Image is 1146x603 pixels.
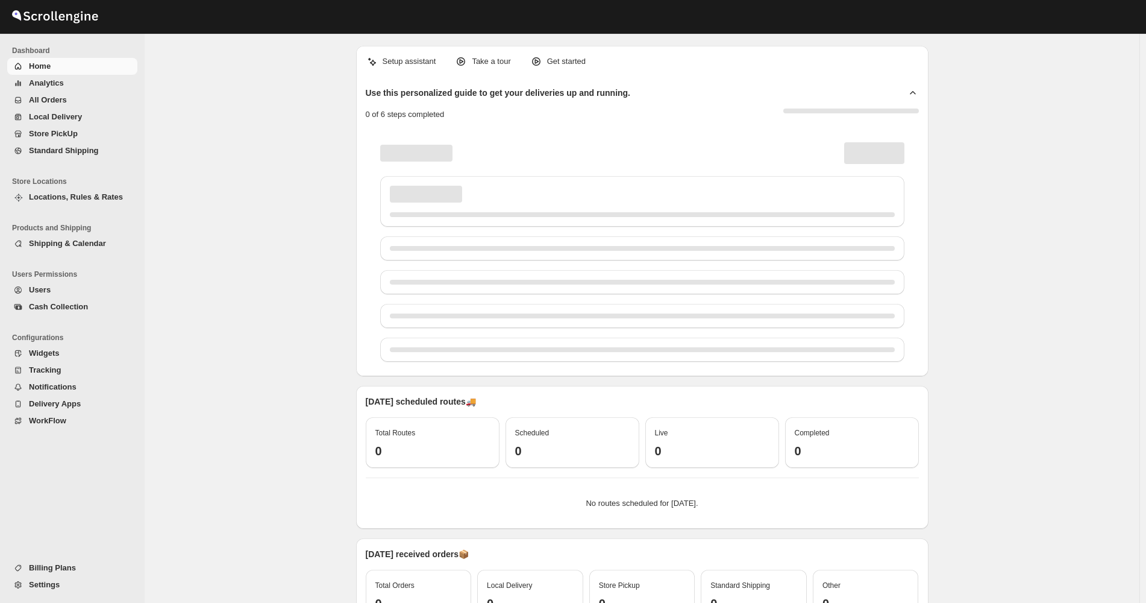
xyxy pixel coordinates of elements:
[366,87,631,99] h2: Use this personalized guide to get your deliveries up and running.
[7,58,137,75] button: Home
[487,581,532,590] span: Local Delivery
[7,282,137,298] button: Users
[710,581,770,590] span: Standard Shipping
[29,62,51,71] span: Home
[515,444,630,458] h3: 0
[7,345,137,362] button: Widgets
[29,112,82,121] span: Local Delivery
[383,55,436,68] p: Setup assistant
[366,548,919,560] p: [DATE] received orders 📦
[795,429,830,437] span: Completed
[7,92,137,109] button: All Orders
[29,416,66,425] span: WorkFlow
[375,581,415,590] span: Total Orders
[7,189,137,206] button: Locations, Rules & Rates
[7,298,137,315] button: Cash Collection
[7,75,137,92] button: Analytics
[29,302,88,311] span: Cash Collection
[29,563,76,572] span: Billing Plans
[472,55,510,68] p: Take a tour
[29,382,77,391] span: Notifications
[7,396,137,412] button: Delivery Apps
[7,362,137,379] button: Tracking
[366,130,919,367] div: Page loading
[655,429,668,437] span: Live
[515,429,550,437] span: Scheduled
[29,580,60,589] span: Settings
[29,129,78,138] span: Store PickUp
[12,177,139,186] span: Store Locations
[822,581,841,590] span: Other
[375,444,490,458] h3: 0
[7,560,137,576] button: Billing Plans
[29,95,67,104] span: All Orders
[375,497,909,510] p: No routes scheduled for [DATE].
[29,349,59,358] span: Widgets
[599,581,640,590] span: Store Pickup
[29,399,81,408] span: Delivery Apps
[7,235,137,252] button: Shipping & Calendar
[7,379,137,396] button: Notifications
[547,55,586,68] p: Get started
[12,270,139,279] span: Users Permissions
[12,333,139,343] span: Configurations
[366,396,919,408] p: [DATE] scheduled routes 🚚
[12,46,139,55] span: Dashboard
[29,78,64,87] span: Analytics
[7,412,137,429] button: WorkFlow
[366,109,445,121] p: 0 of 6 steps completed
[7,576,137,593] button: Settings
[29,146,99,155] span: Standard Shipping
[795,444,909,458] h3: 0
[29,192,123,201] span: Locations, Rules & Rates
[29,285,51,294] span: Users
[12,223,139,233] span: Products and Shipping
[655,444,769,458] h3: 0
[375,429,416,437] span: Total Routes
[29,365,61,374] span: Tracking
[29,239,106,248] span: Shipping & Calendar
